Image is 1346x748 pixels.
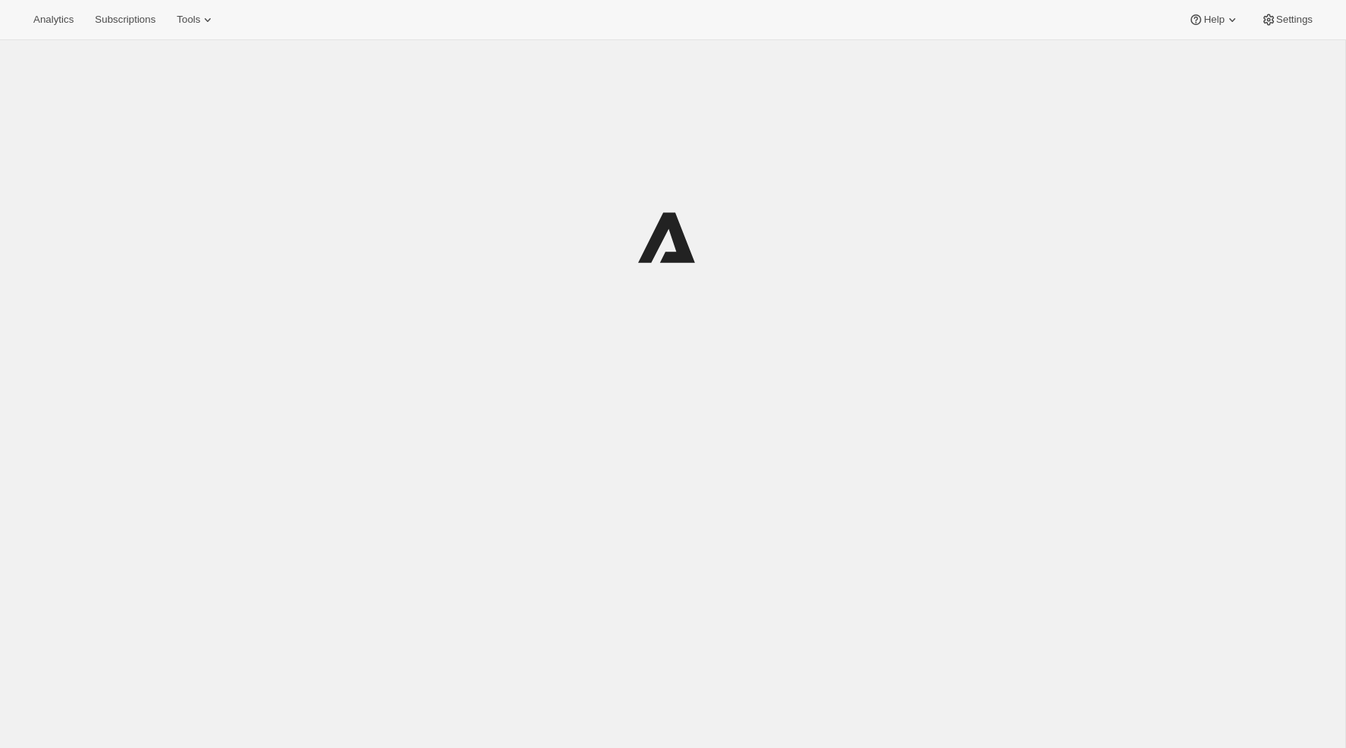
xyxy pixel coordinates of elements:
[1179,9,1248,30] button: Help
[1204,14,1224,26] span: Help
[167,9,224,30] button: Tools
[95,14,155,26] span: Subscriptions
[24,9,83,30] button: Analytics
[33,14,74,26] span: Analytics
[177,14,200,26] span: Tools
[86,9,164,30] button: Subscriptions
[1252,9,1322,30] button: Settings
[1276,14,1313,26] span: Settings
